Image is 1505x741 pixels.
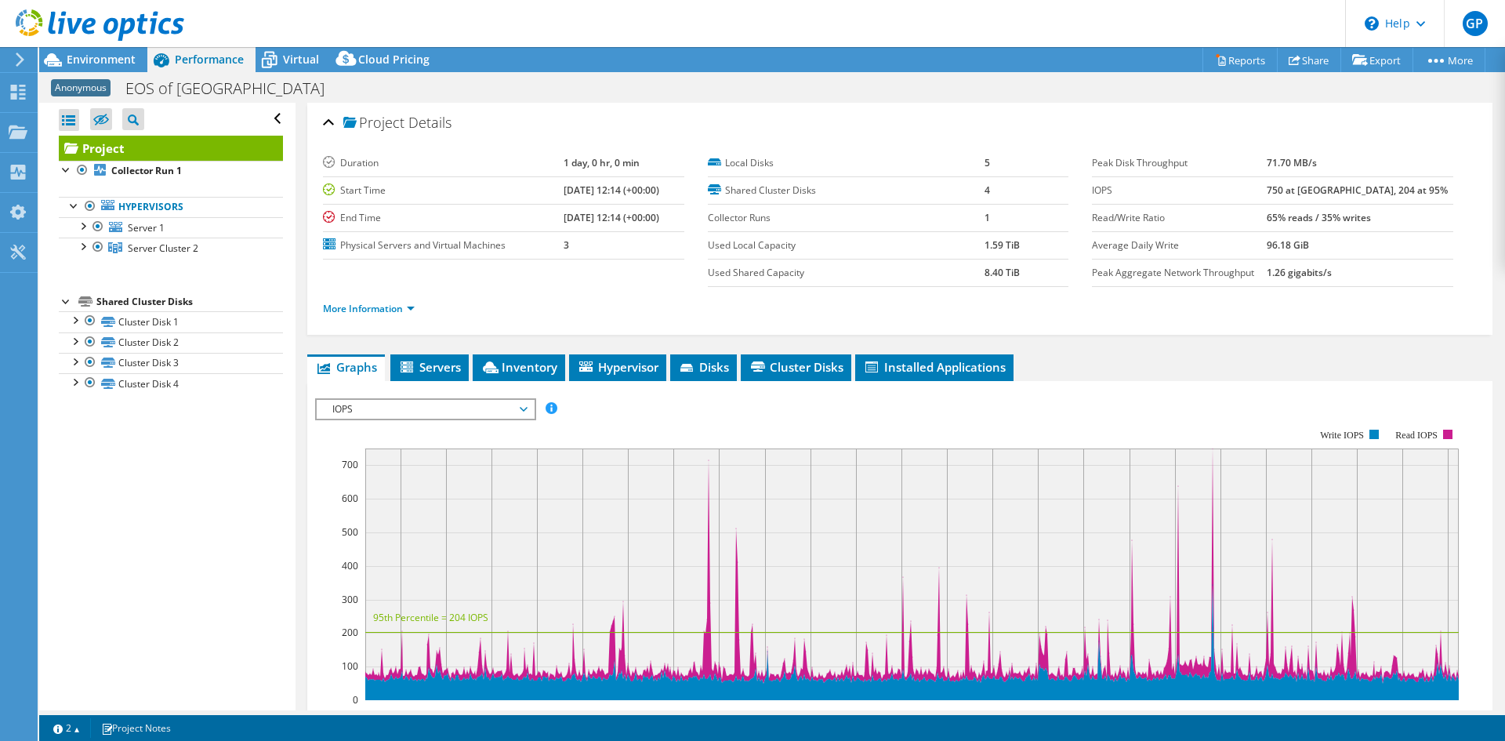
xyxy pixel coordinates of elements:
label: Used Local Capacity [708,238,985,253]
a: Project [59,136,283,161]
b: 4 [985,183,990,197]
span: Details [408,113,451,132]
text: 20:00 [707,708,731,721]
b: 750 at [GEOGRAPHIC_DATA], 204 at 95% [1267,183,1448,197]
text: 700 [342,458,358,471]
a: Project Notes [90,718,182,738]
text: 16:00 [525,708,549,721]
a: Cluster Disk 2 [59,332,283,353]
text: 05:00 [1118,708,1142,721]
span: Performance [175,52,244,67]
span: Graphs [315,359,377,375]
span: Hypervisor [577,359,658,375]
span: Cloud Pricing [358,52,430,67]
b: 1 [985,211,990,224]
b: 5 [985,156,990,169]
text: 17:00 [571,708,595,721]
text: 14:00 [434,708,459,721]
text: 21:00 [753,708,778,721]
text: 13:00 [389,708,413,721]
b: 3 [564,238,569,252]
b: [DATE] 12:14 (+00:00) [564,183,659,197]
label: End Time [323,210,564,226]
b: [DATE] 12:14 (+00:00) [564,211,659,224]
label: Local Disks [708,155,985,171]
span: Server Cluster 2 [128,242,198,255]
b: 1.59 TiB [985,238,1020,252]
b: 1.26 gigabits/s [1267,266,1332,279]
text: 09:00 [1300,708,1324,721]
text: 300 [342,593,358,606]
label: Start Time [323,183,564,198]
span: Disks [678,359,729,375]
span: Anonymous [51,79,111,96]
span: Virtual [283,52,319,67]
label: Used Shared Capacity [708,265,985,281]
text: 04:00 [1072,708,1096,721]
text: 01:00 [935,708,959,721]
text: 600 [342,492,358,505]
a: Export [1340,48,1413,72]
span: GP [1463,11,1488,36]
text: 500 [342,525,358,539]
text: 400 [342,559,358,572]
span: Inventory [481,359,557,375]
span: Environment [67,52,136,67]
label: Shared Cluster Disks [708,183,985,198]
label: IOPS [1092,183,1267,198]
a: Server Cluster 2 [59,238,283,258]
text: 10:00 [1345,708,1369,721]
a: More [1413,48,1485,72]
span: Installed Applications [863,359,1006,375]
text: 100 [342,659,358,673]
span: Project [343,115,404,131]
b: 96.18 GiB [1267,238,1309,252]
span: Server 1 [128,221,165,234]
span: IOPS [325,400,526,419]
text: 18:00 [616,708,640,721]
text: 06:00 [1163,708,1188,721]
div: Shared Cluster Disks [96,292,283,311]
label: Collector Runs [708,210,985,226]
a: Share [1277,48,1341,72]
label: Peak Aggregate Network Throughput [1092,265,1267,281]
text: 03:00 [1026,708,1050,721]
text: 22:00 [799,708,823,721]
a: Cluster Disk 1 [59,311,283,332]
a: Hypervisors [59,197,283,217]
text: 08:00 [1254,708,1278,721]
span: Servers [398,359,461,375]
text: 15:00 [480,708,504,721]
span: Cluster Disks [749,359,843,375]
text: 19:00 [662,708,686,721]
svg: \n [1365,16,1379,31]
text: 23:00 [844,708,869,721]
b: 71.70 MB/s [1267,156,1317,169]
text: 07:00 [1209,708,1233,721]
label: Duration [323,155,564,171]
h1: EOS of [GEOGRAPHIC_DATA] [118,80,349,97]
b: 65% reads / 35% writes [1267,211,1371,224]
text: 02:00 [981,708,1005,721]
label: Read/Write Ratio [1092,210,1267,226]
a: 2 [42,718,91,738]
text: 00:00 [890,708,914,721]
a: More Information [323,302,415,315]
b: 8.40 TiB [985,266,1020,279]
b: 1 day, 0 hr, 0 min [564,156,640,169]
label: Physical Servers and Virtual Machines [323,238,564,253]
text: 11:00 [1391,708,1415,721]
a: Cluster Disk 3 [59,353,283,373]
label: Average Daily Write [1092,238,1267,253]
b: Collector Run 1 [111,164,182,177]
a: Reports [1202,48,1278,72]
a: Cluster Disk 4 [59,373,283,394]
a: Server 1 [59,217,283,238]
text: 200 [342,626,358,639]
text: Read IOPS [1396,430,1438,441]
label: Peak Disk Throughput [1092,155,1267,171]
text: 0 [353,693,358,706]
text: 95th Percentile = 204 IOPS [373,611,488,624]
a: Collector Run 1 [59,161,283,181]
text: Write IOPS [1320,430,1364,441]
